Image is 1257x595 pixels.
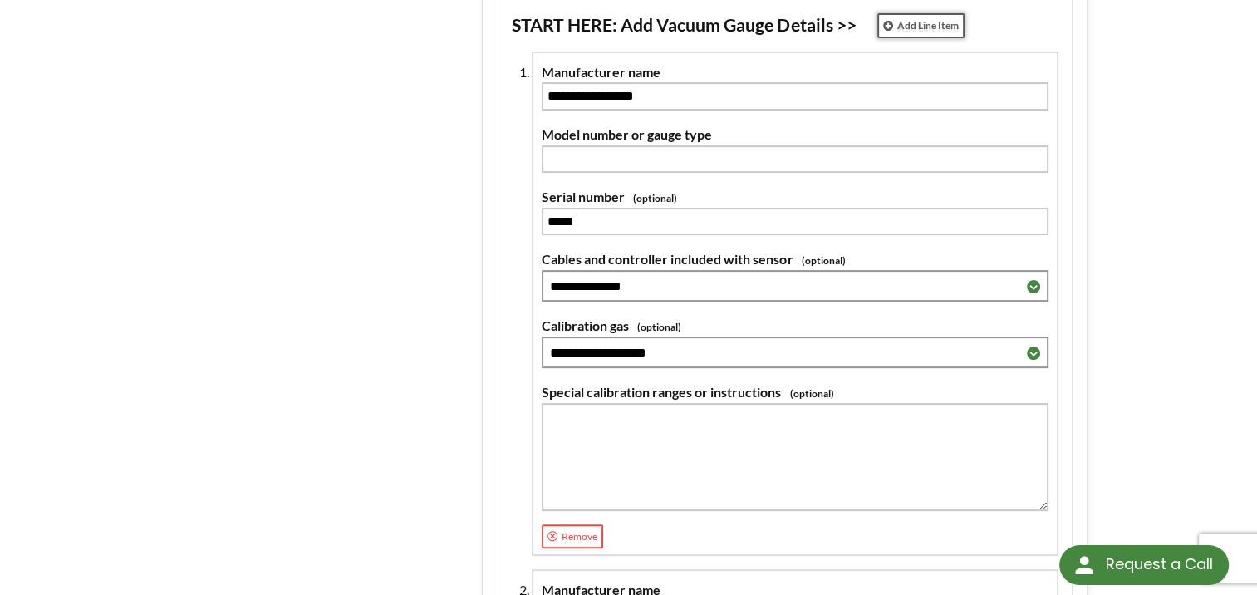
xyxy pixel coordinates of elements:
span: START HERE: Add Vacuum Gauge Details >> [512,14,856,37]
label: Serial number [542,186,1048,208]
label: Model number or gauge type [542,124,1048,145]
label: Special calibration ranges or instructions [542,381,1048,403]
div: Request a Call [1059,545,1229,585]
label: Cables and controller included with sensor [542,248,1048,270]
img: round button [1071,552,1097,578]
label: Manufacturer name [542,61,1048,83]
a: Add Line Item [877,13,965,38]
div: Request a Call [1105,545,1212,583]
a: Remove [542,524,603,548]
label: Calibration gas [542,315,1048,337]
